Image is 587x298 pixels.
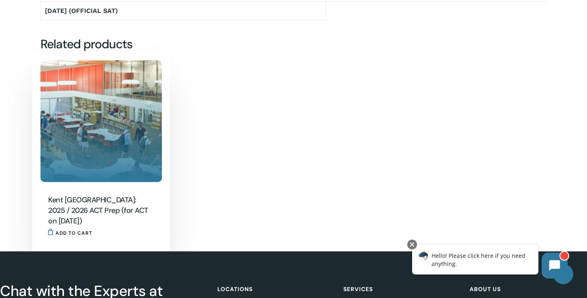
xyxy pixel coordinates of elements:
h2: Related products [40,36,547,52]
b: [DATE] (OFFICIAL SAT) [45,7,118,15]
h4: Services [343,282,458,296]
img: Kent Denver [40,60,162,182]
span: Add to cart [55,228,92,238]
h4: Locations [217,282,332,296]
h4: About Us [470,282,584,296]
a: Kent Denver: 2025 / 2026 ACT Prep (for ACT on Feb. 14) [40,60,162,182]
a: Kent [GEOGRAPHIC_DATA]: 2025 / 2026 ACT Prep (for ACT on [DATE]) [48,195,149,227]
a: Add to cart: “Kent Denver: 2025 / 2026 ACT Prep (for ACT on Feb. 14)” [48,229,92,236]
iframe: Chatbot [404,238,576,287]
